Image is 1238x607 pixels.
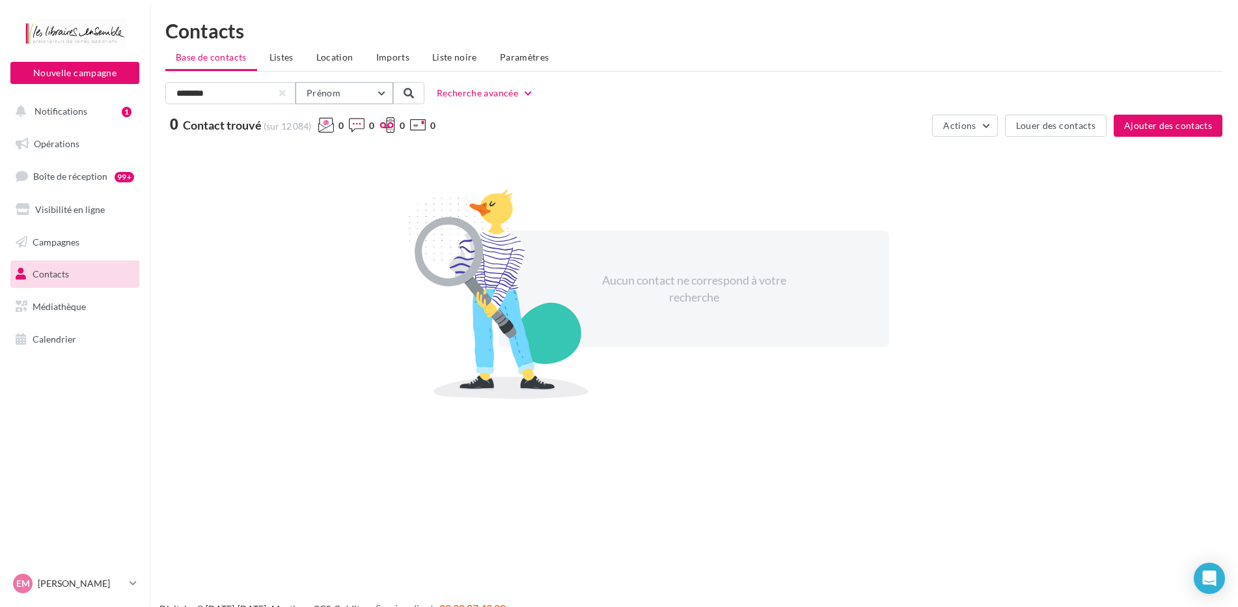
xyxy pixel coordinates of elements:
[376,51,409,63] span: Imports
[296,82,393,104] button: Prénom
[10,571,139,596] a: EM [PERSON_NAME]
[183,118,262,132] span: Contact trouvé
[8,326,142,353] a: Calendrier
[269,51,294,63] span: Listes
[432,85,539,101] button: Recherche avancée
[432,51,477,63] span: Liste noire
[33,268,69,279] span: Contacts
[1005,115,1107,137] button: Louer des contacts
[8,293,142,320] a: Médiathèque
[369,119,374,132] span: 0
[33,236,79,247] span: Campagnes
[34,138,79,149] span: Opérations
[8,261,142,288] a: Contacts
[8,196,142,223] a: Visibilité en ligne
[500,51,549,63] span: Paramètres
[316,51,353,63] span: Location
[115,172,134,182] div: 99+
[165,21,1222,40] h1: Contacts
[34,106,87,117] span: Notifications
[10,62,139,84] button: Nouvelle campagne
[33,333,76,345] span: Calendrier
[170,117,178,132] span: 0
[38,577,124,590] p: [PERSON_NAME]
[8,98,137,125] button: Notifications 1
[122,107,131,117] div: 1
[307,87,340,98] span: Prénom
[430,119,435,132] span: 0
[582,272,806,305] div: Aucun contact ne correspond à votre recherche
[33,301,86,312] span: Médiathèque
[943,120,976,131] span: Actions
[264,120,311,132] span: (sur 12 084)
[16,577,30,590] span: EM
[8,130,142,158] a: Opérations
[400,119,405,132] span: 0
[338,119,344,132] span: 0
[35,204,105,215] span: Visibilité en ligne
[932,115,997,137] button: Actions
[33,171,107,182] span: Boîte de réception
[1114,115,1222,137] button: Ajouter des contacts
[8,162,142,190] a: Boîte de réception99+
[1194,563,1225,594] div: Open Intercom Messenger
[8,229,142,256] a: Campagnes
